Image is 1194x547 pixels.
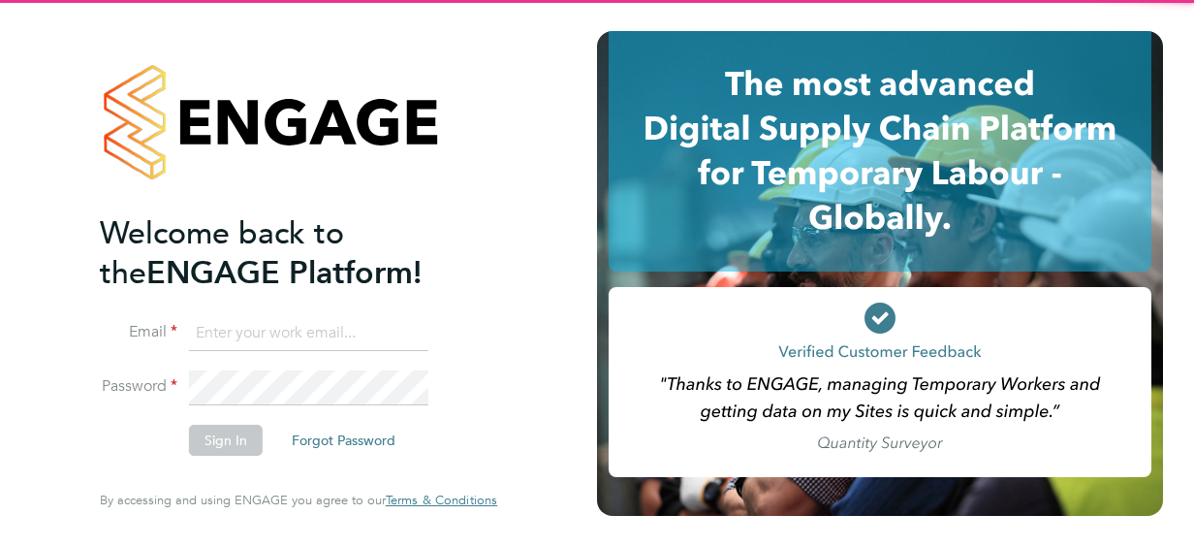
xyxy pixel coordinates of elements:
button: Sign In [189,425,263,456]
a: Terms & Conditions [386,493,497,508]
h2: ENGAGE Platform! [100,213,478,293]
label: Email [100,322,177,342]
span: Welcome back to the [100,214,344,292]
label: Password [100,376,177,397]
span: By accessing and using ENGAGE you agree to our [100,492,497,508]
span: Terms & Conditions [386,492,497,508]
input: Enter your work email... [189,316,428,351]
button: Forgot Password [276,425,411,456]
